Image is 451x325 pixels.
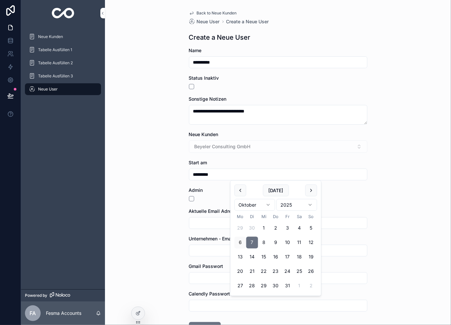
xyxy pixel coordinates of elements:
a: Tabelle Ausfüllen 2 [25,57,101,69]
a: Neue User [25,83,101,95]
button: Sonntag, 19. Oktober 2025 [305,251,317,263]
span: Name [189,48,202,53]
span: Neue Kunden [189,132,218,137]
a: Tabelle Ausfüllen 1 [25,44,101,56]
div: scrollable content [21,26,105,104]
th: Dienstag [246,213,258,220]
button: Donnerstag, 16. Oktober 2025 [270,251,282,263]
span: FA [30,309,36,317]
table: Oktober 2025 [235,213,317,292]
button: Samstag, 4. Oktober 2025 [294,222,305,234]
button: Samstag, 25. Oktober 2025 [294,266,305,277]
button: Freitag, 3. Oktober 2025 [282,222,294,234]
button: Samstag, 18. Oktober 2025 [294,251,305,263]
button: Mittwoch, 8. Oktober 2025 [258,237,270,249]
button: Today, Montag, 6. Oktober 2025 [235,237,246,249]
th: Montag [235,213,246,220]
span: Admin [189,187,203,193]
span: Powered by [25,293,47,298]
span: Neue Kunden [38,34,63,39]
button: Sonntag, 5. Oktober 2025 [305,222,317,234]
button: Montag, 27. Oktober 2025 [235,280,246,292]
th: Donnerstag [270,213,282,220]
span: Aktuelle Email Adresse [189,208,240,214]
button: Dienstag, 7. Oktober 2025, selected [246,237,258,249]
th: Freitag [282,213,294,220]
span: Back to Neue Kunden [197,10,237,16]
a: Back to Neue Kunden [189,10,237,16]
button: Donnerstag, 2. Oktober 2025 [270,222,282,234]
h1: Create a Neue User [189,33,251,42]
button: Montag, 29. September 2025 [235,222,246,234]
button: Donnerstag, 9. Oktober 2025 [270,237,282,249]
button: Sonntag, 12. Oktober 2025 [305,237,317,249]
img: App logo [52,8,74,18]
span: Tabelle Ausfüllen 3 [38,73,73,79]
span: Status Inaktiv [189,75,219,81]
button: [DATE] [263,185,289,196]
button: Mittwoch, 1. Oktober 2025 [258,222,270,234]
button: Donnerstag, 23. Oktober 2025 [270,266,282,277]
span: Tabelle Ausfüllen 2 [38,60,73,66]
span: Neue User [197,18,220,25]
button: Mittwoch, 29. Oktober 2025 [258,280,270,292]
button: Montag, 20. Oktober 2025 [235,266,246,277]
button: Freitag, 31. Oktober 2025 [282,280,294,292]
button: Sonntag, 26. Oktober 2025 [305,266,317,277]
span: Calendly Passwort [189,291,230,296]
a: Create a Neue User [226,18,269,25]
a: Neue Kunden [25,31,101,43]
button: Mittwoch, 15. Oktober 2025 [258,251,270,263]
th: Samstag [294,213,305,220]
button: Dienstag, 30. September 2025 [246,222,258,234]
p: Fesma Accounts [46,310,81,316]
button: Samstag, 11. Oktober 2025 [294,237,305,249]
button: Freitag, 24. Oktober 2025 [282,266,294,277]
a: Powered by [21,289,105,301]
span: Neue User [38,87,58,92]
button: Freitag, 10. Oktober 2025 [282,237,294,249]
span: Unternehmen - Email (GSuite) [189,236,253,241]
th: Sonntag [305,213,317,220]
button: Samstag, 1. November 2025 [294,280,305,292]
span: Tabelle Ausfüllen 1 [38,47,72,52]
span: Gmail Passwort [189,263,223,269]
button: Mittwoch, 22. Oktober 2025 [258,266,270,277]
button: Dienstag, 21. Oktober 2025 [246,266,258,277]
button: Sonntag, 2. November 2025 [305,280,317,292]
a: Neue User [189,18,220,25]
button: Donnerstag, 30. Oktober 2025 [270,280,282,292]
th: Mittwoch [258,213,270,220]
button: Dienstag, 28. Oktober 2025 [246,280,258,292]
span: Start am [189,160,207,165]
button: Dienstag, 14. Oktober 2025 [246,251,258,263]
span: Sonstige Notizen [189,96,227,102]
a: Tabelle Ausfüllen 3 [25,70,101,82]
button: Montag, 13. Oktober 2025 [235,251,246,263]
button: Freitag, 17. Oktober 2025 [282,251,294,263]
